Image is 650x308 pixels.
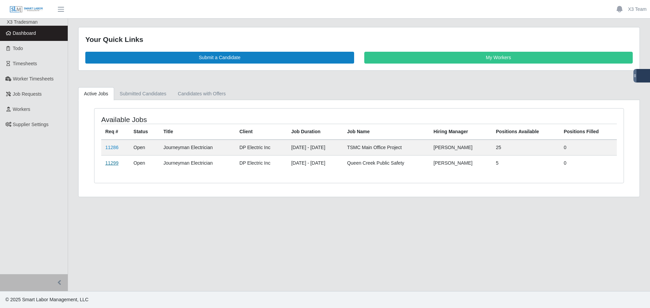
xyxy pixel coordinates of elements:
div: Your Quick Links [85,34,633,45]
span: Supplier Settings [13,122,49,127]
th: Job Duration [287,124,343,140]
td: [DATE] - [DATE] [287,155,343,171]
th: Status [129,124,159,140]
span: Dashboard [13,30,36,36]
td: 0 [560,155,617,171]
span: Job Requests [13,91,42,97]
th: Client [235,124,287,140]
a: My Workers [364,52,633,64]
td: Open [129,140,159,156]
a: Active Jobs [78,87,114,100]
a: 11299 [105,160,118,166]
a: Submit a Candidate [85,52,354,64]
td: DP Electric Inc [235,155,287,171]
td: 25 [492,140,560,156]
a: Submitted Candidates [114,87,172,100]
td: Open [129,155,159,171]
td: 0 [560,140,617,156]
td: Journeyman Electrician [159,155,235,171]
td: [DATE] - [DATE] [287,140,343,156]
a: X3 Team [628,6,647,13]
td: [PERSON_NAME] [430,155,492,171]
h4: Available Jobs [101,115,310,124]
td: [PERSON_NAME] [430,140,492,156]
th: Hiring Manager [430,124,492,140]
span: Todo [13,46,23,51]
img: SLM Logo [9,6,43,13]
span: Worker Timesheets [13,76,53,81]
th: Title [159,124,235,140]
a: 11286 [105,145,118,150]
span: © 2025 Smart Labor Management, LLC [5,297,88,302]
td: DP Electric Inc [235,140,287,156]
th: Positions Filled [560,124,617,140]
td: 5 [492,155,560,171]
td: Journeyman Electrician [159,140,235,156]
td: TSMC Main Office Project [343,140,429,156]
a: Candidates with Offers [172,87,231,100]
span: Workers [13,106,30,112]
th: Job Name [343,124,429,140]
span: X3 Tradesman [7,19,38,25]
span: Timesheets [13,61,37,66]
th: Req # [101,124,129,140]
th: Positions Available [492,124,560,140]
td: Queen Creek Public Safety [343,155,429,171]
